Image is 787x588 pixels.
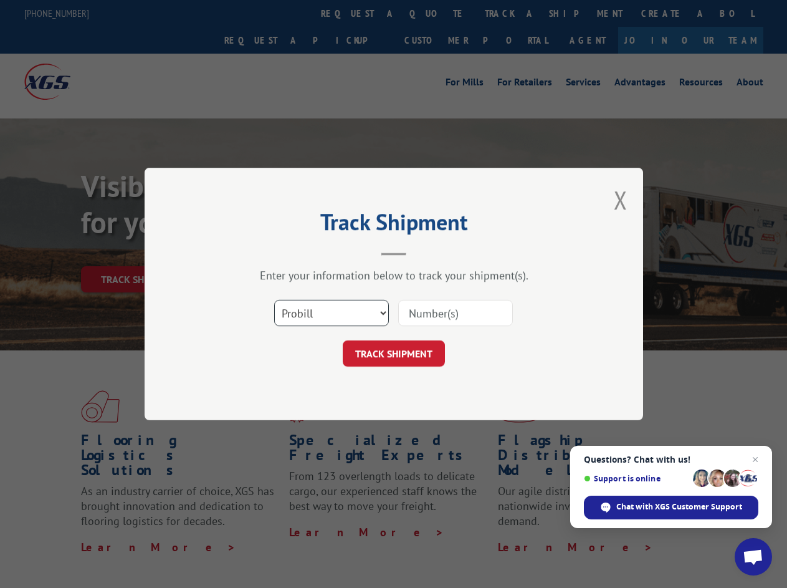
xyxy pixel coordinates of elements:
[616,501,742,513] span: Chat with XGS Customer Support
[584,455,758,465] span: Questions? Chat with us!
[343,340,445,367] button: TRACK SHIPMENT
[614,183,627,216] button: Close modal
[207,268,581,282] div: Enter your information below to track your shipment(s).
[398,300,513,326] input: Number(s)
[735,538,772,576] div: Open chat
[584,474,689,483] span: Support is online
[584,496,758,519] div: Chat with XGS Customer Support
[207,213,581,237] h2: Track Shipment
[748,452,763,467] span: Close chat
